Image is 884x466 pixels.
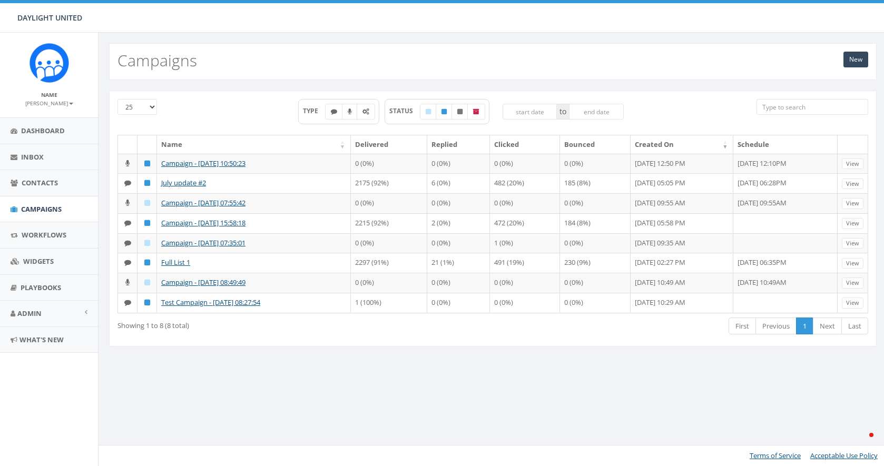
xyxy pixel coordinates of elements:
[331,108,337,115] i: Text SMS
[351,293,427,313] td: 1 (100%)
[22,230,66,240] span: Workflows
[755,318,797,335] a: Previous
[733,273,838,293] td: [DATE] 10:49AM
[427,154,489,174] td: 0 (0%)
[125,279,130,286] i: Ringless Voice Mail
[631,154,733,174] td: [DATE] 12:50 PM
[21,204,62,214] span: Campaigns
[30,43,69,83] img: Rally_Corp_Icon.png
[124,240,131,246] i: Text SMS
[451,104,468,120] label: Unpublished
[325,104,343,120] label: Text SMS
[427,253,489,273] td: 21 (1%)
[733,135,838,154] th: Schedule
[362,108,369,115] i: Automated Message
[841,318,868,335] a: Last
[436,104,453,120] label: Published
[351,213,427,233] td: 2215 (92%)
[41,91,57,98] small: Name
[348,108,352,115] i: Ringless Voice Mail
[19,335,64,344] span: What's New
[427,173,489,193] td: 6 (0%)
[631,253,733,273] td: [DATE] 02:27 PM
[125,200,130,206] i: Ringless Voice Mail
[25,98,73,107] a: [PERSON_NAME]
[441,108,447,115] i: Published
[161,257,190,267] a: Full List 1
[560,135,631,154] th: Bounced
[17,309,42,318] span: Admin
[144,299,150,306] i: Published
[560,273,631,293] td: 0 (0%)
[21,283,61,292] span: Playbooks
[757,99,869,115] input: Type to search
[842,277,863,289] a: View
[560,173,631,193] td: 185 (8%)
[729,318,756,335] a: First
[842,218,863,229] a: View
[490,233,560,253] td: 1 (0%)
[490,213,560,233] td: 472 (20%)
[161,178,206,187] a: July update #2
[560,193,631,213] td: 0 (0%)
[631,273,733,293] td: [DATE] 10:49 AM
[560,293,631,313] td: 0 (0%)
[427,135,489,154] th: Replied
[351,154,427,174] td: 0 (0%)
[161,158,245,168] a: Campaign - [DATE] 10:50:23
[117,316,421,331] div: Showing 1 to 8 (8 total)
[161,277,245,287] a: Campaign - [DATE] 08:49:49
[490,154,560,174] td: 0 (0%)
[161,198,245,207] a: Campaign - [DATE] 07:55:42
[848,430,873,455] iframe: Intercom live chat
[813,318,842,335] a: Next
[503,104,557,120] input: start date
[631,293,733,313] td: [DATE] 10:29 AM
[560,154,631,174] td: 0 (0%)
[750,451,801,460] a: Terms of Service
[631,213,733,233] td: [DATE] 05:58 PM
[733,154,838,174] td: [DATE] 12:10PM
[117,52,197,69] h2: Campaigns
[124,259,131,266] i: Text SMS
[842,179,863,190] a: View
[560,233,631,253] td: 0 (0%)
[427,293,489,313] td: 0 (0%)
[842,258,863,269] a: View
[733,253,838,273] td: [DATE] 06:35PM
[157,135,351,154] th: Name: activate to sort column ascending
[303,106,326,115] span: TYPE
[351,273,427,293] td: 0 (0%)
[144,259,150,266] i: Published
[144,160,150,167] i: Published
[631,193,733,213] td: [DATE] 09:55 AM
[357,104,375,120] label: Automated Message
[427,273,489,293] td: 0 (0%)
[842,198,863,209] a: View
[125,160,130,167] i: Ringless Voice Mail
[389,106,420,115] span: STATUS
[842,298,863,309] a: View
[733,173,838,193] td: [DATE] 06:28PM
[426,108,431,115] i: Draft
[21,126,65,135] span: Dashboard
[842,238,863,249] a: View
[351,135,427,154] th: Delivered
[144,180,150,186] i: Published
[144,220,150,226] i: Published
[161,298,260,307] a: Test Campaign - [DATE] 08:27:54
[490,193,560,213] td: 0 (0%)
[144,279,150,286] i: Draft
[842,158,863,170] a: View
[124,180,131,186] i: Text SMS
[351,173,427,193] td: 2175 (92%)
[457,108,463,115] i: Unpublished
[560,213,631,233] td: 184 (8%)
[161,218,245,227] a: Campaign - [DATE] 15:58:18
[23,256,54,266] span: Widgets
[427,233,489,253] td: 0 (0%)
[490,173,560,193] td: 482 (20%)
[124,299,131,306] i: Text SMS
[427,193,489,213] td: 0 (0%)
[144,200,150,206] i: Draft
